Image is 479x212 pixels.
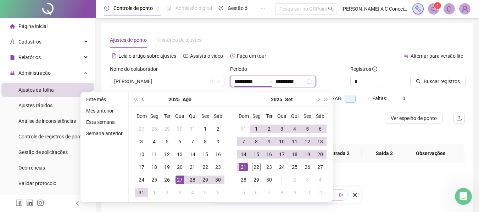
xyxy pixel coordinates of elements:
[214,150,222,159] div: 16
[168,92,180,107] button: year panel
[190,53,223,59] span: Assista o vídeo
[288,148,301,161] td: 2025-09-18
[156,6,160,11] span: pushpin
[199,110,212,122] th: Sex
[18,103,52,108] span: Ajustes rápidos
[290,150,299,159] div: 18
[290,125,299,133] div: 4
[212,122,224,135] td: 2025-08-02
[316,176,324,184] div: 4
[201,150,210,159] div: 15
[263,173,275,186] td: 2025-09-30
[250,110,263,122] th: Seg
[75,201,80,206] span: left
[18,23,48,29] span: Página inicial
[201,125,210,133] div: 1
[18,165,45,171] span: Ocorrências
[18,149,68,155] span: Gestão de solicitações
[316,144,362,163] th: Entrada 2
[328,6,333,12] span: search
[252,176,261,184] div: 29
[10,39,15,44] span: user-add
[218,6,223,11] span: sun
[275,161,288,173] td: 2025-09-24
[459,4,470,14] img: 55693
[166,6,171,11] span: file-done
[239,163,248,171] div: 21
[113,5,153,11] span: Controle de ponto
[83,118,126,126] li: Esta semana
[250,148,263,161] td: 2025-09-15
[303,125,312,133] div: 5
[18,87,54,93] span: Ajustes da folha
[316,150,324,159] div: 20
[275,110,288,122] th: Qua
[314,148,327,161] td: 2025-09-20
[239,188,248,197] div: 5
[10,70,15,75] span: lock
[265,188,273,197] div: 7
[301,161,314,173] td: 2025-09-26
[407,149,454,157] span: Observações
[135,135,148,148] td: 2025-08-03
[132,92,139,107] button: super-prev-year
[135,122,148,135] td: 2025-07-27
[150,163,158,171] div: 18
[201,163,210,171] div: 22
[237,110,250,122] th: Dom
[239,125,248,133] div: 31
[214,163,222,171] div: 23
[163,176,171,184] div: 26
[10,24,15,29] span: home
[288,186,301,199] td: 2025-10-09
[404,53,409,58] span: swap
[176,188,184,197] div: 3
[265,176,273,184] div: 30
[271,92,282,107] button: year panel
[199,135,212,148] td: 2025-08-08
[176,150,184,159] div: 13
[18,134,85,139] span: Controle de registros de ponto
[201,188,210,197] div: 5
[339,193,344,197] span: send
[110,37,147,43] span: Ajustes de ponto
[173,110,186,122] th: Qua
[110,65,162,73] label: Nome do colaborador
[260,6,265,11] span: ellipsis
[290,176,299,184] div: 2
[148,161,161,173] td: 2025-08-18
[237,53,266,59] span: Faça um tour
[214,137,222,146] div: 9
[18,55,41,60] span: Relatórios
[314,161,327,173] td: 2025-09-27
[201,137,210,146] div: 8
[250,122,263,135] td: 2025-09-01
[186,148,199,161] td: 2025-08-14
[176,137,184,146] div: 6
[148,186,161,199] td: 2025-09-01
[275,135,288,148] td: 2025-09-10
[135,161,148,173] td: 2025-08-17
[18,70,51,76] span: Administração
[212,135,224,148] td: 2025-08-09
[352,193,357,197] span: close
[301,186,314,199] td: 2025-10-10
[275,173,288,186] td: 2025-10-01
[288,161,301,173] td: 2025-09-25
[446,6,452,12] span: bell
[278,150,286,159] div: 17
[301,173,314,186] td: 2025-10-03
[410,76,466,87] button: Buscar registros
[263,110,275,122] th: Ter
[290,163,299,171] div: 25
[265,163,273,171] div: 23
[290,188,299,197] div: 9
[83,107,126,115] li: Mês anterior
[285,92,293,107] button: month panel
[278,125,286,133] div: 3
[16,199,23,206] span: facebook
[350,65,377,73] span: Registros
[323,94,372,103] div: H. TRAB.:
[173,148,186,161] td: 2025-08-13
[199,148,212,161] td: 2025-08-15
